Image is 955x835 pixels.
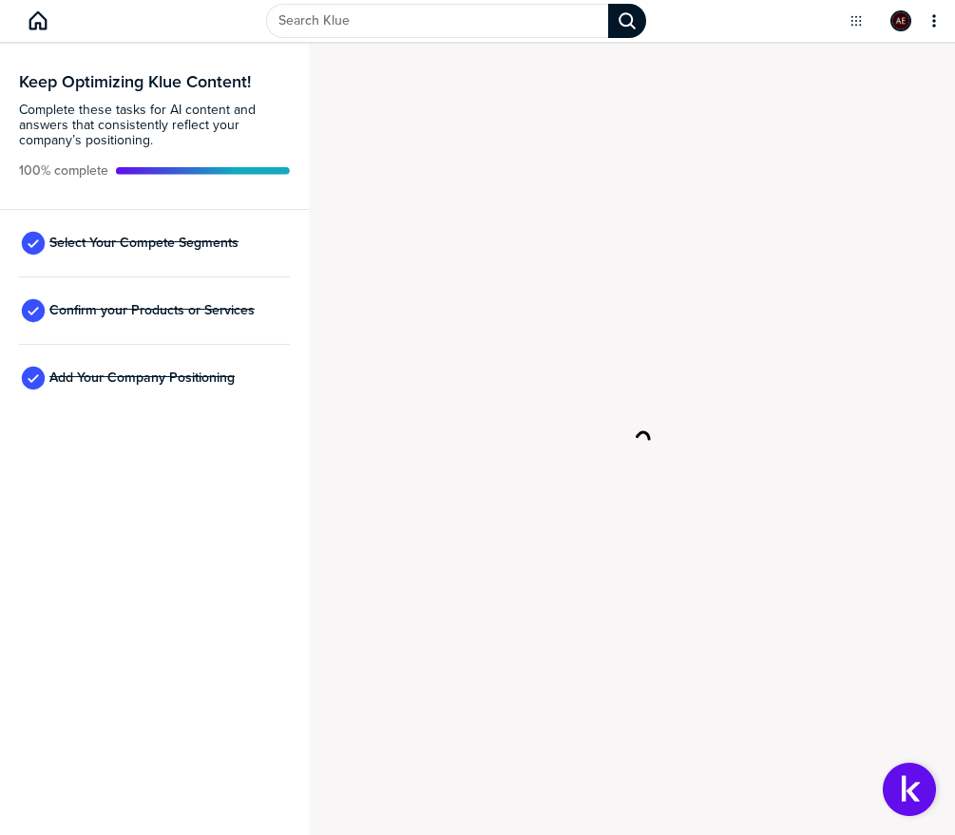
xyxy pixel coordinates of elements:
button: Open Support Center [883,763,936,816]
div: Search Klue [608,4,646,38]
input: Search Klue [266,4,608,38]
h3: Keep Optimizing Klue Content! [19,74,290,89]
span: Add Your Company Positioning [49,370,235,386]
span: Complete these tasks for AI content and answers that consistently reflect your company’s position... [19,103,290,148]
span: Confirm your Products or Services [49,303,255,318]
button: Open Drop [847,11,866,30]
span: Select Your Compete Segments [49,236,239,251]
a: Edit Profile [888,9,913,33]
div: Axel Eyer [890,10,911,31]
img: c1c58dd77a5d01656127067023c5eeb1-sml.png [892,12,909,29]
span: Active [19,163,108,179]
